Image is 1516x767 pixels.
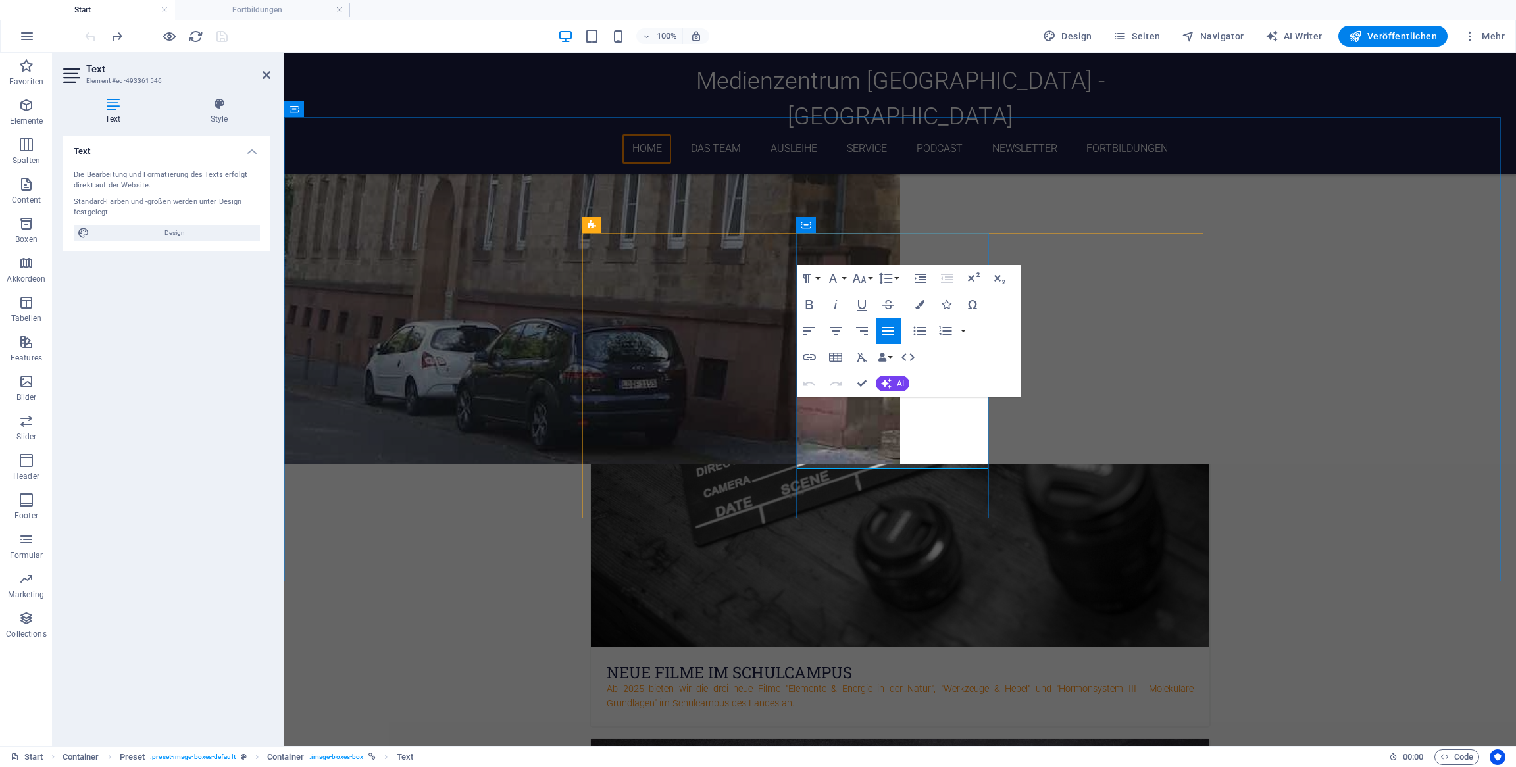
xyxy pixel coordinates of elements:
[934,265,959,291] button: Decrease Indent
[63,136,270,159] h4: Text
[14,510,38,521] p: Footer
[109,29,124,44] i: Wiederholen: Ausschneiden (Strg + Y, ⌘+Y)
[823,265,848,291] button: Font Family
[823,370,848,397] button: Redo (Ctrl+Shift+Z)
[241,753,247,760] i: Dieses Element ist ein anpassbares Preset
[876,376,909,391] button: AI
[1038,26,1098,47] button: Design
[797,265,822,291] button: Paragraph Format
[987,265,1012,291] button: Subscript
[9,76,43,87] p: Favoriten
[15,234,38,245] p: Boxen
[849,291,874,318] button: Underline (Ctrl+U)
[1434,749,1479,765] button: Code
[896,344,921,370] button: HTML
[907,318,932,344] button: Unordered List
[397,749,413,765] span: Klick zum Auswählen. Doppelklick zum Bearbeiten
[933,318,958,344] button: Ordered List
[797,318,822,344] button: Align Left
[1113,30,1161,43] span: Seiten
[1182,30,1244,43] span: Navigator
[16,392,37,403] p: Bilder
[1038,26,1098,47] div: Design (Strg+Alt+Y)
[849,344,874,370] button: Clear Formatting
[1043,30,1092,43] span: Design
[74,225,260,241] button: Design
[368,753,376,760] i: Element ist verlinkt
[1490,749,1505,765] button: Usercentrics
[656,28,677,44] h6: 100%
[168,97,270,125] h4: Style
[188,29,203,44] i: Seite neu laden
[823,291,848,318] button: Italic (Ctrl+I)
[961,265,986,291] button: Superscript
[1389,749,1424,765] h6: Session-Zeit
[797,370,822,397] button: Undo (Ctrl+Z)
[1458,26,1510,47] button: Mehr
[797,291,822,318] button: Bold (Ctrl+B)
[849,370,874,397] button: Confirm (Ctrl+⏎)
[8,589,44,600] p: Marketing
[16,432,37,442] p: Slider
[109,28,124,44] button: redo
[86,63,270,75] h2: Text
[12,195,41,205] p: Content
[907,291,932,318] button: Colors
[897,380,904,387] span: AI
[876,318,901,344] button: Align Justify
[93,225,256,241] span: Design
[876,291,901,318] button: Strikethrough
[876,265,901,291] button: Line Height
[86,75,244,87] h3: Element #ed-493361546
[63,749,99,765] span: Klick zum Auswählen. Doppelklick zum Bearbeiten
[13,471,39,482] p: Header
[267,749,304,765] span: Klick zum Auswählen. Doppelklick zum Bearbeiten
[6,629,46,639] p: Collections
[74,197,260,218] div: Standard-Farben und -größen werden unter Design festgelegt.
[7,274,45,284] p: Akkordeon
[636,28,683,44] button: 100%
[849,318,874,344] button: Align Right
[876,344,894,370] button: Data Bindings
[175,3,350,17] h4: Fortbildungen
[690,30,702,42] i: Bei Größenänderung Zoomstufe automatisch an das gewählte Gerät anpassen.
[63,749,413,765] nav: breadcrumb
[1412,752,1414,762] span: :
[1176,26,1250,47] button: Navigator
[74,170,260,191] div: Die Bearbeitung und Formatierung des Texts erfolgt direkt auf der Website.
[849,265,874,291] button: Font Size
[10,116,43,126] p: Elemente
[63,97,168,125] h4: Text
[13,155,40,166] p: Spalten
[1349,30,1437,43] span: Veröffentlichen
[120,749,145,765] span: Klick zum Auswählen. Doppelklick zum Bearbeiten
[11,749,43,765] a: Klick, um Auswahl aufzuheben. Doppelklick öffnet Seitenverwaltung
[908,265,933,291] button: Increase Indent
[1265,30,1323,43] span: AI Writer
[1403,749,1423,765] span: 00 00
[1440,749,1473,765] span: Code
[823,318,848,344] button: Align Center
[958,318,969,344] button: Ordered List
[11,313,41,324] p: Tabellen
[1338,26,1448,47] button: Veröffentlichen
[960,291,985,318] button: Special Characters
[307,182,925,674] a: Neue Filme im SchulcampusAb 2025 bieten wir die drei neue Filme "Elemente & Energie in der Natur"...
[309,749,364,765] span: . image-boxes-box
[1108,26,1166,47] button: Seiten
[150,749,236,765] span: . preset-image-boxes-default
[1463,30,1505,43] span: Mehr
[11,353,42,363] p: Features
[934,291,959,318] button: Icons
[10,550,43,560] p: Formular
[188,28,203,44] button: reload
[823,344,848,370] button: Insert Table
[1260,26,1328,47] button: AI Writer
[797,344,822,370] button: Insert Link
